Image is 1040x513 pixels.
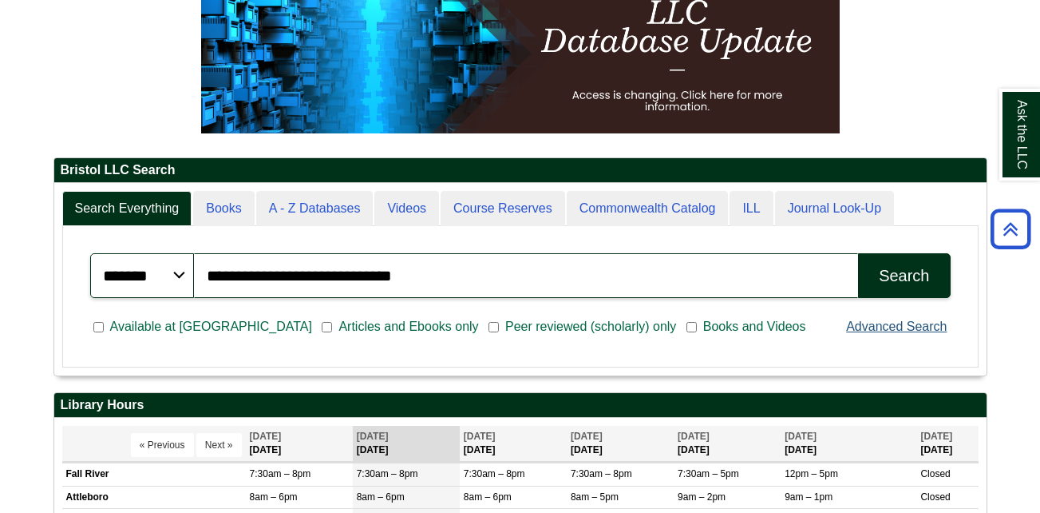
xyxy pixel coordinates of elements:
span: 9am – 1pm [785,491,832,503]
a: ILL [730,191,773,227]
div: Search [879,267,929,285]
span: 7:30am – 8pm [250,468,311,479]
span: [DATE] [785,431,817,442]
span: [DATE] [250,431,282,442]
th: [DATE] [460,426,567,462]
span: 7:30am – 8pm [464,468,525,479]
input: Articles and Ebooks only [322,320,332,335]
th: [DATE] [781,426,916,462]
a: Commonwealth Catalog [567,191,729,227]
td: Attleboro [62,486,246,508]
button: « Previous [131,433,194,457]
span: 8am – 6pm [464,491,512,503]
a: Videos [374,191,439,227]
span: 7:30am – 8pm [571,468,632,479]
span: 12pm – 5pm [785,468,838,479]
th: [DATE] [674,426,781,462]
span: [DATE] [357,431,389,442]
th: [DATE] [567,426,674,462]
a: Course Reserves [441,191,565,227]
span: Articles and Ebooks only [332,317,484,336]
button: Next » [196,433,242,457]
span: Books and Videos [697,317,813,336]
a: Books [193,191,254,227]
a: Advanced Search [846,320,947,333]
span: 9am – 2pm [678,491,726,503]
td: Fall River [62,463,246,486]
th: [DATE] [916,426,978,462]
span: [DATE] [920,431,952,442]
a: Back to Top [985,218,1036,240]
h2: Bristol LLC Search [54,158,987,183]
input: Books and Videos [686,320,697,335]
span: 8am – 6pm [250,491,298,503]
span: [DATE] [678,431,710,442]
span: Closed [920,468,950,479]
th: [DATE] [246,426,353,462]
span: [DATE] [571,431,603,442]
span: 8am – 6pm [357,491,405,503]
a: Search Everything [62,191,192,227]
input: Available at [GEOGRAPHIC_DATA] [93,320,104,335]
span: 8am – 5pm [571,491,619,503]
span: 7:30am – 8pm [357,468,418,479]
span: Closed [920,491,950,503]
a: Journal Look-Up [775,191,894,227]
span: Peer reviewed (scholarly) only [499,317,682,336]
input: Peer reviewed (scholarly) only [488,320,499,335]
span: [DATE] [464,431,496,442]
span: 7:30am – 5pm [678,468,739,479]
a: A - Z Databases [256,191,374,227]
th: [DATE] [353,426,460,462]
button: Search [858,253,950,298]
h2: Library Hours [54,393,987,418]
span: Available at [GEOGRAPHIC_DATA] [104,317,318,336]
